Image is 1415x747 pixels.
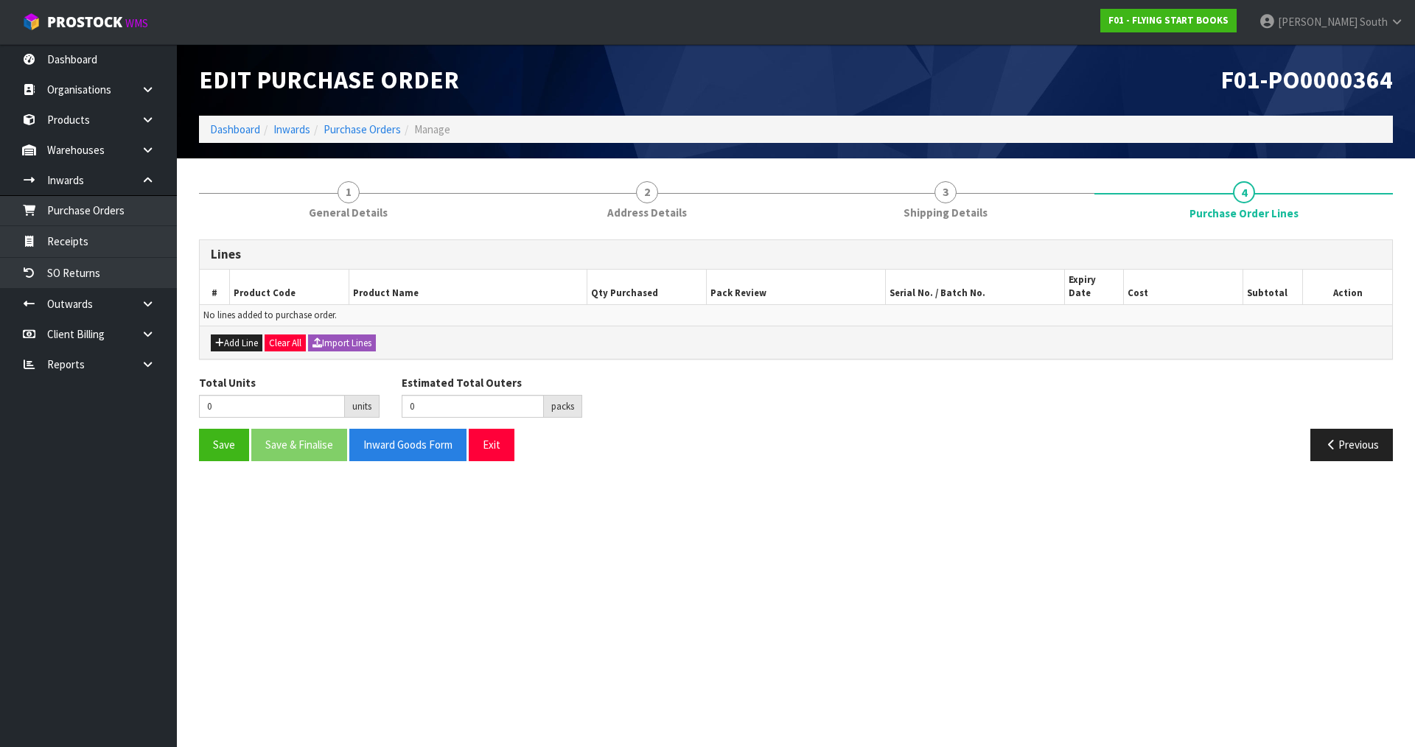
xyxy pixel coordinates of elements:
span: Address Details [607,205,687,220]
small: WMS [125,16,148,30]
span: South [1360,15,1388,29]
td: No lines added to purchase order. [200,304,1392,326]
th: Qty Purchased [587,270,707,304]
button: Exit [469,429,514,460]
strong: F01 - FLYING START BOOKS [1108,14,1229,27]
h3: Lines [211,248,1381,262]
a: F01 - FLYING START BOOKS [1100,9,1237,32]
th: # [200,270,229,304]
span: Edit Purchase Order [199,64,459,95]
button: Save [199,429,249,460]
button: Previous [1310,429,1393,460]
div: units [345,395,380,418]
span: Shipping Details [904,205,988,220]
img: cube-alt.png [22,13,41,31]
span: Purchase Order Lines [199,228,1393,471]
th: Pack Review [707,270,886,304]
th: Serial No. / Batch No. [885,270,1064,304]
button: Inward Goods Form [349,429,467,460]
span: ProStock [47,13,122,32]
button: Add Line [211,334,262,352]
div: packs [544,395,582,418]
span: Manage [414,122,450,136]
span: 2 [636,181,658,203]
span: Purchase Order Lines [1189,206,1299,221]
span: General Details [309,205,388,220]
th: Product Code [229,270,349,304]
a: Inwards [273,122,310,136]
span: F01-PO0000364 [1220,64,1393,95]
span: 3 [934,181,957,203]
label: Total Units [199,375,256,390]
th: Subtotal [1243,270,1303,304]
a: Dashboard [210,122,260,136]
span: [PERSON_NAME] [1278,15,1358,29]
span: 1 [338,181,360,203]
button: Import Lines [308,334,376,352]
label: Estimated Total Outers [402,375,522,390]
th: Cost [1124,270,1243,304]
th: Expiry Date [1064,270,1124,304]
a: Purchase Orders [324,122,401,136]
th: Action [1303,270,1392,304]
span: 4 [1233,181,1255,203]
input: Total Units [199,395,345,418]
button: Clear All [265,334,306,352]
th: Product Name [349,270,587,304]
button: Save & Finalise [251,429,347,460]
input: Estimated Total Outers [402,395,544,418]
